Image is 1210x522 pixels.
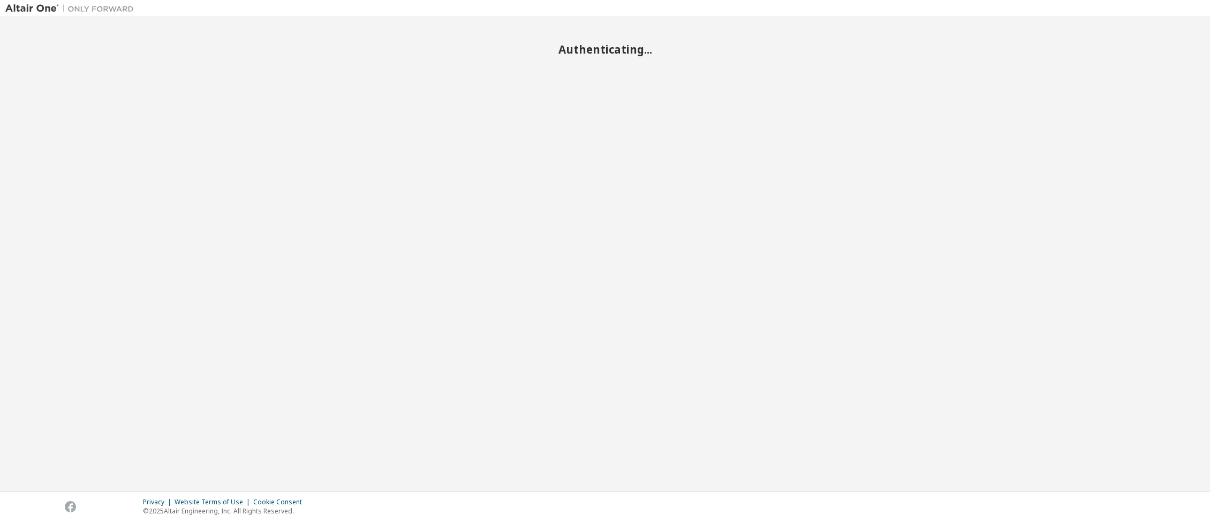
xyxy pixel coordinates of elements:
[253,498,308,506] div: Cookie Consent
[143,498,175,506] div: Privacy
[143,506,308,516] p: © 2025 Altair Engineering, Inc. All Rights Reserved.
[175,498,253,506] div: Website Terms of Use
[5,3,139,14] img: Altair One
[5,42,1205,56] h2: Authenticating...
[65,501,76,512] img: facebook.svg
